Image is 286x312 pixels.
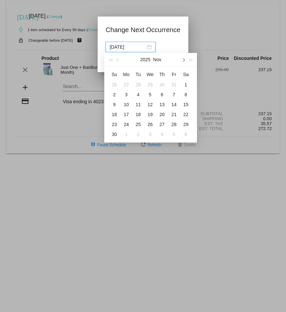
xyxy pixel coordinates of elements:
td: 11/29/2025 [180,119,192,129]
div: 4 [158,130,166,138]
td: 11/28/2025 [168,119,180,129]
td: 10/28/2025 [132,80,144,90]
td: 11/7/2025 [168,90,180,100]
button: Nov [153,53,162,66]
div: 29 [146,81,154,89]
div: 5 [146,91,154,99]
div: 8 [182,91,190,99]
td: 10/26/2025 [108,80,120,90]
td: 11/25/2025 [132,119,144,129]
div: 1 [122,130,130,138]
div: 6 [158,91,166,99]
td: 11/13/2025 [156,100,168,110]
td: 11/20/2025 [156,110,168,119]
td: 12/2/2025 [132,129,144,139]
div: 2 [110,91,118,99]
td: 11/26/2025 [144,119,156,129]
div: 2 [134,130,142,138]
th: Tue [132,69,144,80]
div: 15 [182,101,190,109]
td: 10/31/2025 [168,80,180,90]
td: 11/4/2025 [132,90,144,100]
td: 11/10/2025 [120,100,132,110]
div: 7 [170,91,178,99]
td: 11/12/2025 [144,100,156,110]
div: 11 [134,101,142,109]
td: 12/1/2025 [120,129,132,139]
td: 11/24/2025 [120,119,132,129]
td: 11/2/2025 [108,90,120,100]
td: 11/16/2025 [108,110,120,119]
td: 11/1/2025 [180,80,192,90]
input: Select date [110,43,146,51]
div: 22 [182,111,190,118]
div: 3 [146,130,154,138]
td: 11/22/2025 [180,110,192,119]
td: 11/23/2025 [108,119,120,129]
th: Sat [180,69,192,80]
h1: Change Next Occurrence [106,24,180,35]
div: 26 [110,81,118,89]
td: 11/15/2025 [180,100,192,110]
div: 24 [122,120,130,128]
th: Wed [144,69,156,80]
td: 11/3/2025 [120,90,132,100]
td: 11/9/2025 [108,100,120,110]
div: 1 [182,81,190,89]
button: Last year (Control + left) [107,53,114,66]
button: Previous month (PageUp) [115,53,122,66]
button: 2025 [140,53,150,66]
div: 16 [110,111,118,118]
div: 14 [170,101,178,109]
div: 4 [134,91,142,99]
th: Sun [108,69,120,80]
td: 11/21/2025 [168,110,180,119]
div: 17 [122,111,130,118]
td: 11/14/2025 [168,100,180,110]
button: Next month (PageDown) [180,53,187,66]
td: 12/4/2025 [156,129,168,139]
div: 31 [170,81,178,89]
td: 10/29/2025 [144,80,156,90]
div: 26 [146,120,154,128]
td: 11/11/2025 [132,100,144,110]
div: 21 [170,111,178,118]
td: 11/6/2025 [156,90,168,100]
div: 25 [134,120,142,128]
div: 13 [158,101,166,109]
td: 11/27/2025 [156,119,168,129]
div: 30 [158,81,166,89]
td: 12/6/2025 [180,129,192,139]
div: 27 [158,120,166,128]
div: 27 [122,81,130,89]
td: 10/30/2025 [156,80,168,90]
td: 12/5/2025 [168,129,180,139]
div: 18 [134,111,142,118]
th: Fri [168,69,180,80]
td: 11/18/2025 [132,110,144,119]
td: 12/3/2025 [144,129,156,139]
td: 11/5/2025 [144,90,156,100]
th: Thu [156,69,168,80]
div: 29 [182,120,190,128]
div: 6 [182,130,190,138]
td: 11/17/2025 [120,110,132,119]
div: 12 [146,101,154,109]
button: Next year (Control + right) [187,53,194,66]
div: 9 [110,101,118,109]
div: 3 [122,91,130,99]
td: 11/30/2025 [108,129,120,139]
div: 19 [146,111,154,118]
div: 20 [158,111,166,118]
div: 5 [170,130,178,138]
div: 30 [110,130,118,138]
td: 11/8/2025 [180,90,192,100]
div: 23 [110,120,118,128]
div: 28 [134,81,142,89]
td: 10/27/2025 [120,80,132,90]
div: 28 [170,120,178,128]
td: 11/19/2025 [144,110,156,119]
div: 10 [122,101,130,109]
th: Mon [120,69,132,80]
